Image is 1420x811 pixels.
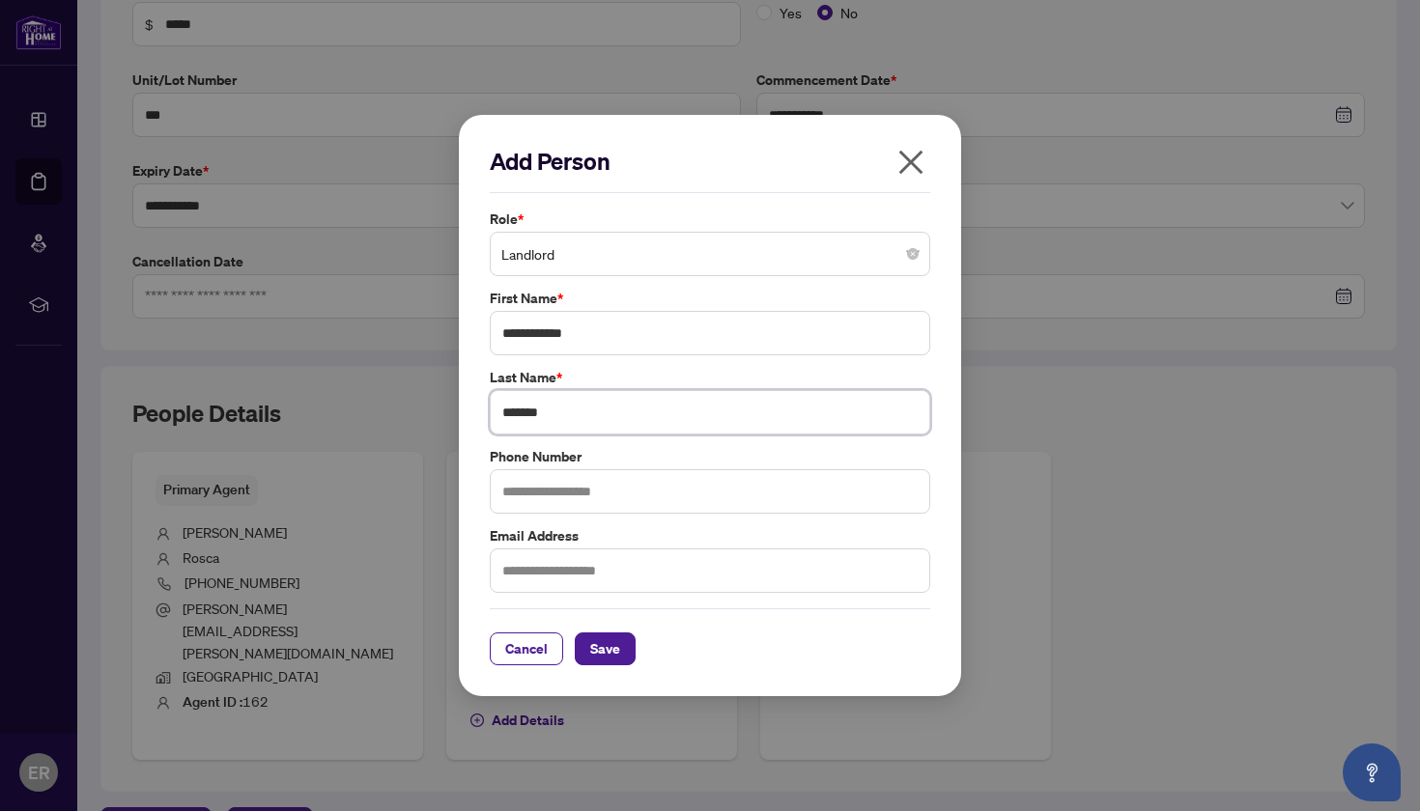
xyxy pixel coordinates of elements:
span: Landlord [501,236,919,272]
button: Cancel [490,632,563,665]
span: close [895,147,926,178]
span: Save [590,633,620,664]
span: Cancel [505,633,548,664]
button: Open asap [1343,743,1401,801]
label: Phone Number [490,446,930,467]
label: First Name [490,288,930,309]
span: close-circle [907,248,919,260]
label: Email Address [490,525,930,546]
h2: Add Person [490,146,930,177]
label: Last Name [490,367,930,388]
button: Save [575,632,636,665]
label: Role [490,209,930,230]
